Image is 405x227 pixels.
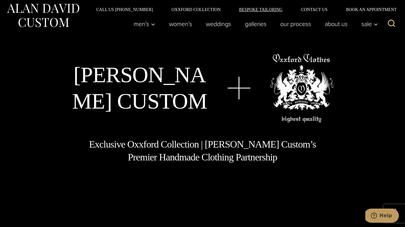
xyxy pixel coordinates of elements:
a: Galleries [238,18,273,30]
a: Book an Appointment [337,7,399,12]
h1: Exclusive Oxxford Collection | [PERSON_NAME] Custom’s Premier Handmade Clothing Partnership [88,138,317,164]
a: weddings [199,18,238,30]
nav: Secondary Navigation [87,7,399,12]
iframe: Opens a widget where you can chat to one of our agents [365,209,399,224]
a: About Us [318,18,355,30]
button: pause animated background image [389,206,399,216]
button: View Search Form [384,17,399,31]
a: Oxxford Collection [162,7,230,12]
button: Child menu of Men’s [127,18,162,30]
h1: [PERSON_NAME] Custom [72,62,208,115]
a: Our Process [273,18,318,30]
a: Contact Us [292,7,337,12]
a: Bespoke Tailoring [230,7,292,12]
img: Alan David Custom [6,2,80,29]
a: Call Us [PHONE_NUMBER] [87,7,162,12]
a: Women’s [162,18,199,30]
img: oxxford clothes, highest quality [270,54,333,123]
button: Child menu of Sale [355,18,381,30]
nav: Primary Navigation [127,18,381,30]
